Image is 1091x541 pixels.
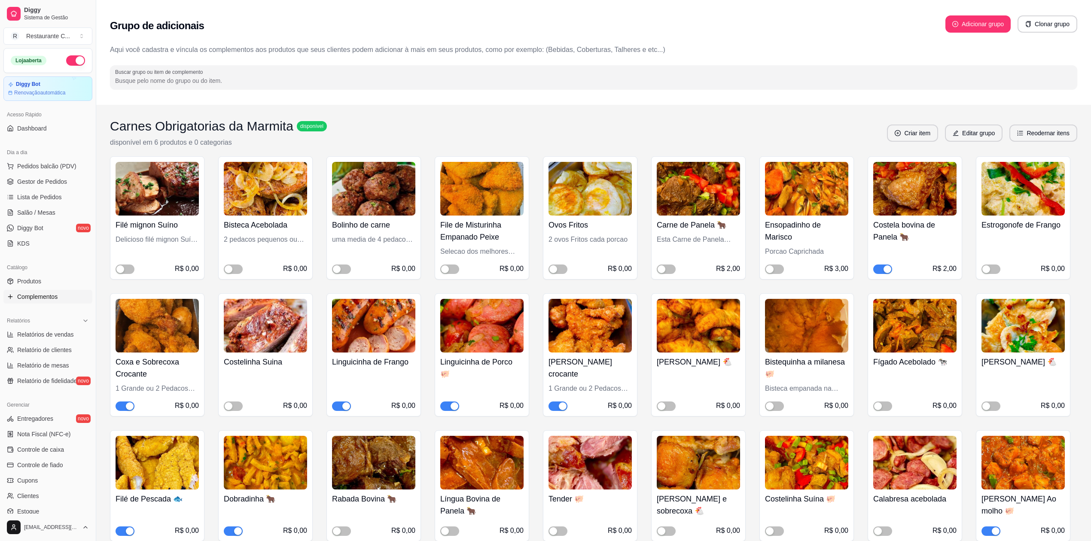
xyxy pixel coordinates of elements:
div: 2 ovos Fritos cada porcao [549,234,632,245]
img: product-image [116,436,199,489]
span: Relatório de mesas [17,361,69,370]
h4: [PERSON_NAME] 🐔 [981,356,1065,368]
span: Pedidos balcão (PDV) [17,162,76,170]
h2: Grupo de adicionais [110,19,204,33]
span: R [11,32,19,40]
h4: Bistequinha a milanesa 🐖 [765,356,848,380]
img: product-image [981,299,1065,353]
label: Buscar grupo ou item de complemento [115,68,206,76]
div: R$ 0,00 [716,526,740,536]
span: Estoque [17,507,39,516]
p: disponível em 6 produtos e 0 categorias [110,137,327,148]
h4: [PERSON_NAME] e sobrecoxa 🐔 [657,493,740,517]
div: R$ 0,00 [283,401,307,411]
div: Porcao Caprichada [765,246,848,257]
img: product-image [657,436,740,489]
h4: Fígado Acebolado 🐄 [873,356,957,368]
a: Produtos [3,274,92,288]
div: 2 pedacos pequenos ou um grande [224,234,307,245]
button: Select a team [3,27,92,45]
div: R$ 0,00 [824,401,848,411]
div: R$ 0,00 [1041,401,1065,411]
input: Buscar grupo ou item de complemento [115,76,1072,85]
div: Bisteca empanada na Panko [765,383,848,394]
img: product-image [224,436,307,489]
div: 1 Grande ou 2 Pedacos pequenos empanado na farinha Panko [116,383,199,394]
span: Relatórios de vendas [17,330,74,339]
img: product-image [440,436,524,489]
button: editEditar grupo [945,125,1003,142]
a: Gestor de Pedidos [3,175,92,188]
div: R$ 0,00 [391,401,415,411]
a: Controle de fiado [3,458,92,472]
span: Controle de fiado [17,461,63,469]
div: Gerenciar [3,398,92,412]
h4: Linguicinha de Frango [332,356,415,368]
span: Cupons [17,476,38,485]
h4: [PERSON_NAME] crocante [549,356,632,380]
h4: File de Misturinha Empanado Peixe [440,219,524,243]
img: product-image [873,299,957,353]
h4: Ensopadinho de Marisco [765,219,848,243]
h4: Bisteca Acebolada [224,219,307,231]
span: Nota Fiscal (NFC-e) [17,430,70,438]
span: Produtos [17,277,41,286]
span: Lista de Pedidos [17,193,62,201]
a: DiggySistema de Gestão [3,3,92,24]
h4: [PERSON_NAME] Ao molho 🐖 [981,493,1065,517]
div: R$ 0,00 [500,264,524,274]
a: Relatório de mesas [3,359,92,372]
span: Relatórios [7,317,30,324]
span: Entregadores [17,414,53,423]
button: Alterar Status [66,55,85,66]
a: Controle de caixa [3,443,92,456]
a: KDS [3,237,92,250]
div: R$ 0,00 [1041,526,1065,536]
h4: Carne de Panela 🐂 [657,219,740,231]
div: R$ 0,00 [933,401,957,411]
div: Restaurante C ... [26,32,70,40]
h4: [PERSON_NAME] 🐔 [657,356,740,368]
div: R$ 0,00 [175,264,199,274]
img: product-image [765,162,848,216]
div: R$ 0,00 [1041,264,1065,274]
div: R$ 0,00 [500,526,524,536]
div: R$ 0,00 [391,526,415,536]
div: R$ 0,00 [824,526,848,536]
span: copy [1025,21,1031,27]
img: product-image [657,299,740,353]
div: R$ 0,00 [933,526,957,536]
h4: Coxa e Sobrecoxa Crocante [116,356,199,380]
span: KDS [17,239,30,248]
div: R$ 0,00 [283,526,307,536]
img: product-image [765,436,848,489]
div: R$ 0,00 [283,264,307,274]
h4: Rabada Bovina 🐂 [332,493,415,505]
a: Clientes [3,489,92,503]
div: R$ 0,00 [391,264,415,274]
img: product-image [224,299,307,353]
img: product-image [873,162,957,216]
img: product-image [332,436,415,489]
a: Cupons [3,474,92,487]
div: R$ 0,00 [608,526,632,536]
span: disponível [299,123,325,130]
div: R$ 3,00 [824,264,848,274]
div: Loja aberta [11,56,46,65]
div: uma media de 4 pedacos a porcao [332,234,415,245]
a: Lista de Pedidos [3,190,92,204]
h4: Costela bovina de Panela 🐂 [873,219,957,243]
span: plus-circle [895,130,901,136]
img: product-image [765,299,848,353]
span: Diggy Bot [17,224,43,232]
div: Selecao dos melhores peixes Empanado sem espinha melhor que o file de pescada [440,246,524,257]
h4: Dobradinha 🐂 [224,493,307,505]
img: product-image [116,299,199,353]
a: Relatório de clientes [3,343,92,357]
button: Pedidos balcão (PDV) [3,159,92,173]
a: Complementos [3,290,92,304]
div: R$ 0,00 [608,401,632,411]
span: ordered-list [1017,130,1023,136]
div: R$ 0,00 [608,264,632,274]
div: Delicioso filé mignon Suíno média de um pedaço grande ou dois menores [116,234,199,245]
